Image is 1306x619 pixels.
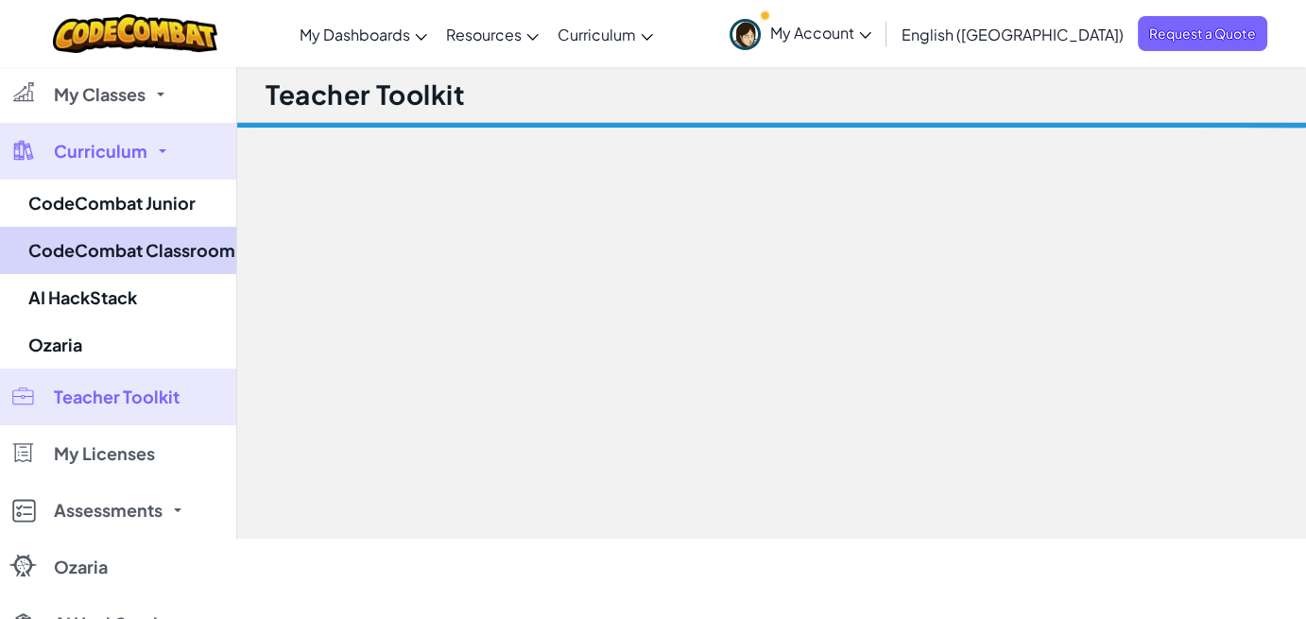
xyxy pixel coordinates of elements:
a: Request a Quote [1138,16,1267,51]
span: Assessments [54,502,163,519]
a: Curriculum [548,9,662,60]
span: Curriculum [54,143,147,160]
h1: Teacher Toolkit [266,77,465,112]
span: Curriculum [558,25,636,44]
a: Resources [437,9,548,60]
a: My Account [720,4,881,63]
span: My Classes [54,86,146,103]
span: My Licenses [54,445,155,462]
a: English ([GEOGRAPHIC_DATA]) [892,9,1133,60]
span: Resources [446,25,522,44]
a: My Dashboards [290,9,437,60]
img: CodeCombat logo [53,14,218,53]
img: avatar [730,19,761,50]
span: Teacher Toolkit [54,388,180,405]
span: Ozaria [54,559,108,576]
span: My Account [770,23,871,43]
span: English ([GEOGRAPHIC_DATA]) [902,25,1124,44]
span: My Dashboards [300,25,410,44]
